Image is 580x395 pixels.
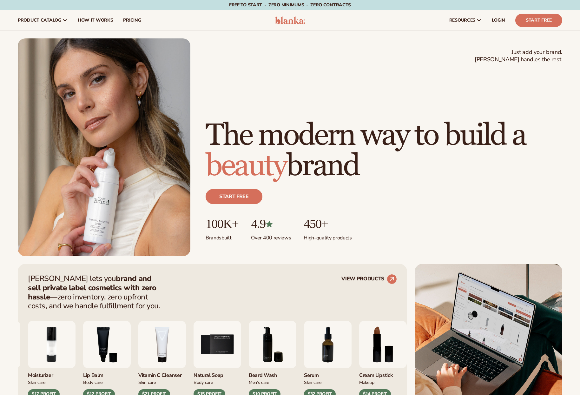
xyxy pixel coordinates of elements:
[304,379,352,385] div: Skin Care
[275,17,305,24] img: logo
[138,379,186,385] div: Skin Care
[138,321,186,368] img: Vitamin c cleanser.
[229,2,351,8] span: Free to start · ZERO minimums · ZERO contracts
[73,10,118,30] a: How It Works
[78,18,113,23] span: How It Works
[118,10,146,30] a: pricing
[304,368,352,379] div: Serum
[249,321,296,368] img: Foaming beard wash.
[304,321,352,368] img: Collagen and retinol serum.
[123,18,141,23] span: pricing
[28,274,164,311] p: [PERSON_NAME] lets you —zero inventory, zero upfront costs, and we handle fulfillment for you.
[18,18,61,23] span: product catalog
[13,10,73,30] a: product catalog
[304,217,352,231] p: 450+
[249,368,296,379] div: Beard Wash
[194,368,241,379] div: Natural Soap
[83,379,131,385] div: Body Care
[359,379,407,385] div: Makeup
[194,321,241,368] img: Nature bar of soap.
[18,38,190,256] img: Female holding tanning mousse.
[28,368,76,379] div: Moisturizer
[492,18,505,23] span: LOGIN
[138,368,186,379] div: Vitamin C Cleanser
[444,10,487,30] a: resources
[515,14,562,27] a: Start Free
[251,217,291,231] p: 4.9
[359,368,407,379] div: Cream Lipstick
[206,147,286,184] span: beauty
[251,231,291,241] p: Over 400 reviews
[304,231,352,241] p: High-quality products
[83,321,131,368] img: Smoothing lip balm.
[341,274,397,284] a: VIEW PRODUCTS
[206,189,262,204] a: Start free
[194,379,241,385] div: Body Care
[249,379,296,385] div: Men’s Care
[206,120,562,181] h1: The modern way to build a brand
[28,273,156,302] strong: brand and sell private label cosmetics with zero hassle
[475,49,562,64] span: Just add your brand. [PERSON_NAME] handles the rest.
[359,321,407,368] img: Luxury cream lipstick.
[28,379,76,385] div: Skin Care
[83,368,131,379] div: Lip Balm
[28,321,76,368] img: Moisturizing lotion.
[449,18,475,23] span: resources
[206,231,238,241] p: Brands built
[487,10,510,30] a: LOGIN
[206,217,238,231] p: 100K+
